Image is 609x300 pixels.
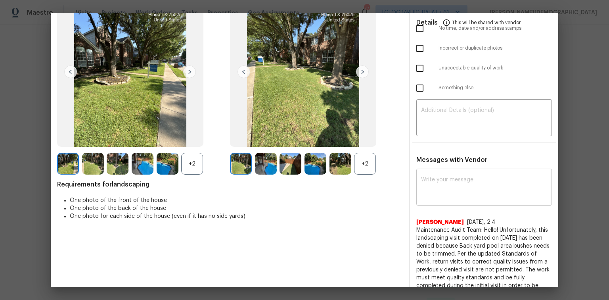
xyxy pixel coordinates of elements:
span: Incorrect or duplicate photos [439,45,552,52]
img: left-chevron-button-url [237,65,250,78]
li: One photo for each side of the house (even if it has no side yards) [70,212,403,220]
span: [PERSON_NAME] [416,218,464,226]
span: Requirements for landscaping [57,181,403,188]
span: Unacceptable quality of work [439,65,552,71]
li: One photo of the front of the house [70,196,403,204]
img: right-chevron-button-url [183,65,196,78]
img: left-chevron-button-url [64,65,77,78]
span: This will be shared with vendor [452,13,521,32]
div: +2 [354,153,376,175]
span: Something else [439,85,552,91]
div: +2 [181,153,203,175]
span: Messages with Vendor [416,157,487,163]
img: right-chevron-button-url [356,65,369,78]
div: Unacceptable quality of work [410,58,558,78]
span: [DATE], 2:4 [467,219,496,225]
div: Incorrect or duplicate photos [410,38,558,58]
div: Something else [410,78,558,98]
li: One photo of the back of the house [70,204,403,212]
